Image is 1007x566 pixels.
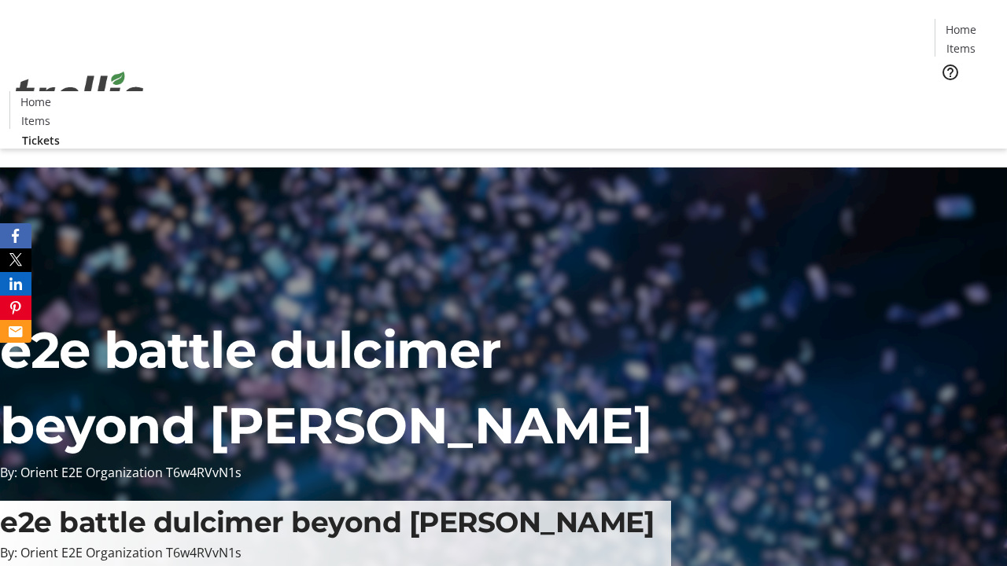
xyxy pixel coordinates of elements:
span: Tickets [947,91,985,108]
img: Orient E2E Organization T6w4RVvN1s's Logo [9,54,149,133]
a: Tickets [935,91,998,108]
a: Home [935,21,986,38]
span: Items [946,40,976,57]
a: Tickets [9,132,72,149]
span: Home [946,21,976,38]
a: Items [935,40,986,57]
a: Items [10,112,61,129]
span: Items [21,112,50,129]
span: Home [20,94,51,110]
span: Tickets [22,132,60,149]
button: Help [935,57,966,88]
a: Home [10,94,61,110]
